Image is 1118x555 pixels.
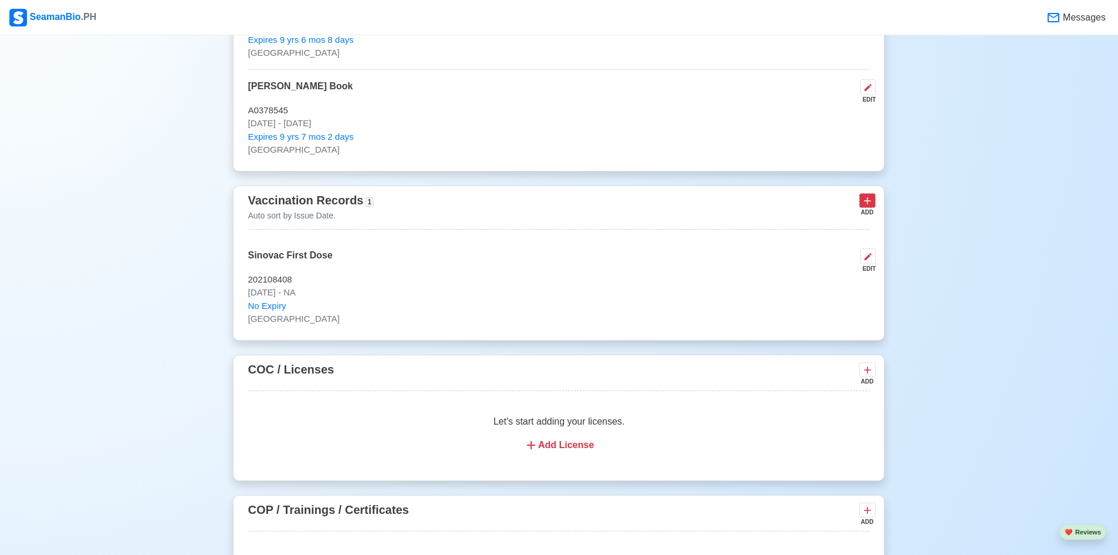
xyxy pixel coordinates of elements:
[248,104,870,117] p: A0378545
[1059,524,1106,540] button: heartReviews
[1060,11,1106,25] span: Messages
[248,300,286,313] span: No Expiry
[248,248,332,273] p: Sinovac First Dose
[248,143,870,157] p: [GEOGRAPHIC_DATA]
[856,95,876,104] div: EDIT
[859,208,873,217] div: ADD
[248,286,870,300] p: [DATE] - NA
[248,273,870,287] p: 202108408
[248,46,870,60] p: [GEOGRAPHIC_DATA]
[248,503,408,516] span: COP / Trainings / Certificates
[248,312,870,326] p: [GEOGRAPHIC_DATA]
[9,9,27,26] img: Logo
[9,9,96,26] div: SeamanBio
[81,12,97,22] span: .PH
[856,264,876,273] div: EDIT
[248,194,363,207] span: Vaccination Records
[248,130,353,144] span: Expires 9 yrs 7 mos 2 days
[248,79,353,104] p: [PERSON_NAME] Book
[1065,529,1073,536] span: heart
[859,517,873,526] div: ADD
[859,377,873,386] div: ADD
[248,33,353,47] span: Expires 9 yrs 6 mos 8 days
[262,415,856,429] p: Let's start adding your licenses.
[248,363,334,376] span: COC / Licenses
[248,117,870,130] p: [DATE] - [DATE]
[248,210,373,222] p: Auto sort by Issue Date.
[366,197,373,207] span: 1
[262,438,856,452] div: Add License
